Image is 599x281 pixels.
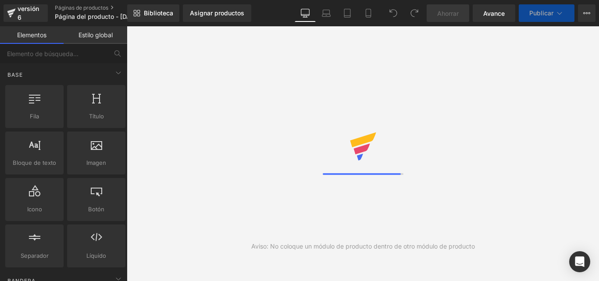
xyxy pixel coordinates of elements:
[519,4,574,22] button: Publicar
[337,4,358,22] a: Tableta
[21,252,49,259] font: Separador
[316,4,337,22] a: Computadora portátil
[17,31,46,39] font: Elementos
[569,251,590,272] div: Open Intercom Messenger
[55,4,108,11] font: Páginas de productos
[358,4,379,22] a: Móvil
[406,4,423,22] button: Rehacer
[27,206,42,213] font: Icono
[55,4,156,11] a: Páginas de productos
[88,206,104,213] font: Botón
[18,5,39,21] font: versión 6
[578,4,595,22] button: Más
[190,9,244,17] font: Asignar productos
[251,242,475,250] font: Aviso: No coloque un módulo de producto dentro de otro módulo de producto
[78,31,113,39] font: Estilo global
[473,4,515,22] a: Avance
[13,159,56,166] font: Bloque de texto
[385,4,402,22] button: Deshacer
[30,113,39,120] font: Fila
[86,252,106,259] font: Líquido
[89,113,104,120] font: Título
[4,4,48,22] a: versión 6
[437,10,459,17] font: Ahorrar
[295,4,316,22] a: De oficina
[529,9,553,17] font: Publicar
[127,4,179,22] a: Nueva Biblioteca
[144,9,173,17] font: Biblioteca
[86,159,106,166] font: Imagen
[483,10,505,17] font: Avance
[7,71,23,78] font: Base
[55,13,166,20] font: Página del producto - [DATE] 15:58:55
